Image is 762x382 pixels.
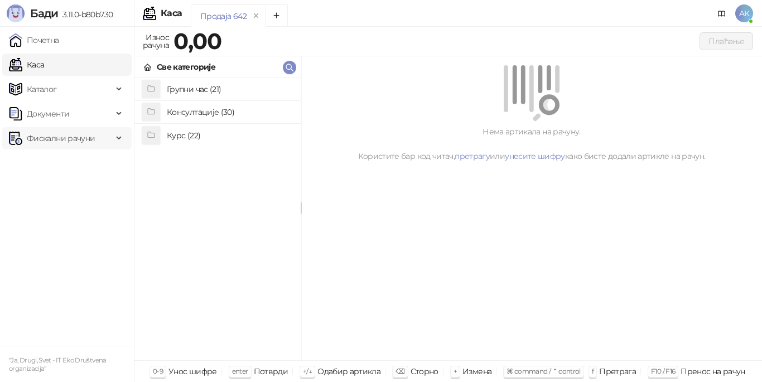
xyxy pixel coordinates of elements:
[167,127,292,144] h4: Курс (22)
[599,364,636,379] div: Претрага
[157,61,215,73] div: Све категорије
[315,125,749,162] div: Нема артикала на рачуну. Користите бар код читач, или како бисте додали артикле на рачун.
[9,356,107,373] small: "Ja, Drugi, Svet - IT Eko Društvena organizacija"
[7,4,25,22] img: Logo
[735,4,753,22] span: AK
[592,367,594,375] span: f
[167,103,292,121] h4: Консултације (30)
[27,78,57,100] span: Каталог
[9,54,44,76] a: Каса
[168,364,217,379] div: Унос шифре
[266,4,288,27] button: Add tab
[232,367,248,375] span: enter
[700,32,753,50] button: Плаћање
[30,7,58,20] span: Бади
[200,10,247,22] div: Продаја 642
[161,9,182,18] div: Каса
[254,364,288,379] div: Потврди
[713,4,731,22] a: Документација
[134,78,301,360] div: grid
[58,9,113,20] span: 3.11.0-b80b730
[173,27,221,55] strong: 0,00
[249,11,263,21] button: remove
[505,151,565,161] a: унесите шифру
[462,364,491,379] div: Измена
[507,367,581,375] span: ⌘ command / ⌃ control
[651,367,675,375] span: F10 / F16
[396,367,404,375] span: ⌫
[167,80,292,98] h4: Групни час (21)
[411,364,438,379] div: Сторно
[317,364,380,379] div: Одабир артикла
[27,103,69,125] span: Документи
[454,367,457,375] span: +
[455,151,490,161] a: претрагу
[681,364,745,379] div: Пренос на рачун
[153,367,163,375] span: 0-9
[303,367,312,375] span: ↑/↓
[141,30,171,52] div: Износ рачуна
[9,29,59,51] a: Почетна
[27,127,95,149] span: Фискални рачуни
